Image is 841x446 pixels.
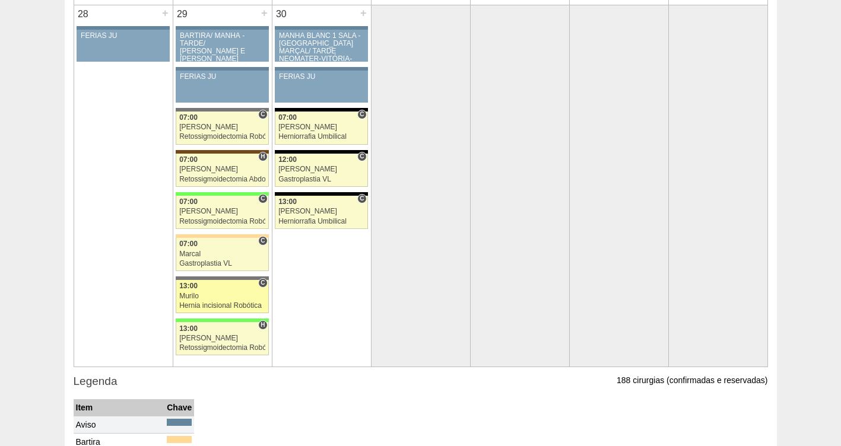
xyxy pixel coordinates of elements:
span: 12:00 [278,155,297,164]
div: Key: Aviso [167,419,192,426]
div: Key: Bartira [176,234,268,238]
div: Retossigmoidectomia Robótica [179,344,265,352]
div: Key: Santa Catarina [176,276,268,280]
div: 28 [74,5,93,23]
div: [PERSON_NAME] [179,334,265,342]
a: MANHÃ BLANC 1 SALA -[GEOGRAPHIC_DATA] MARÇAL/ TARDE NEOMATER-VITÓRIA-BARTIRA [275,30,367,62]
a: C 13:00 Murilo Hernia incisional Robótica [176,280,268,313]
div: + [358,5,369,21]
span: Consultório [357,152,366,161]
a: C 07:00 [PERSON_NAME] Retossigmoidectomia Robótica [176,196,268,229]
div: [PERSON_NAME] [278,123,364,131]
p: 188 cirurgias (confirmadas e reservadas) [617,375,767,386]
div: [PERSON_NAME] [179,208,265,215]
div: FERIAS JU [279,73,364,81]
a: FERIAS JU [275,71,367,103]
td: Aviso [74,416,165,433]
a: BARTIRA/ MANHÃ - TARDE/ [PERSON_NAME] E [PERSON_NAME] [176,30,268,62]
a: H 13:00 [PERSON_NAME] Retossigmoidectomia Robótica [176,322,268,355]
div: Key: Aviso [176,67,268,71]
div: Key: Brasil [176,318,268,322]
div: Retossigmoidectomia Abdominal VL [179,176,265,183]
span: 13:00 [179,324,198,333]
span: Hospital [258,152,267,161]
div: Key: Aviso [77,26,169,30]
span: 13:00 [179,282,198,290]
div: Key: Aviso [275,67,367,71]
span: 07:00 [278,113,297,122]
span: Consultório [258,110,267,119]
div: 30 [272,5,291,23]
div: Gastroplastia VL [179,260,265,267]
div: Key: Brasil [176,192,268,196]
a: C 07:00 [PERSON_NAME] Retossigmoidectomia Robótica [176,111,268,145]
div: Gastroplastia VL [278,176,364,183]
div: Key: Blanc [275,192,367,196]
div: Retossigmoidectomia Robótica [179,218,265,225]
div: [PERSON_NAME] [278,208,364,215]
div: + [160,5,170,21]
span: Hospital [258,320,267,330]
a: C 12:00 [PERSON_NAME] Gastroplastia VL [275,154,367,187]
a: FERIAS JU [176,71,268,103]
div: Murilo [179,292,265,300]
a: C 13:00 [PERSON_NAME] Herniorrafia Umbilical [275,196,367,229]
h3: Legenda [74,373,768,390]
div: Hernia incisional Robótica [179,302,265,310]
span: 07:00 [179,240,198,248]
div: Herniorrafia Umbilical [278,133,364,141]
div: Herniorrafia Umbilical [278,218,364,225]
div: + [259,5,269,21]
span: 07:00 [179,113,198,122]
div: Key: Bartira [167,436,192,443]
div: Key: Santa Joana [176,150,268,154]
div: MANHÃ BLANC 1 SALA -[GEOGRAPHIC_DATA] MARÇAL/ TARDE NEOMATER-VITÓRIA-BARTIRA [279,32,364,71]
div: Marcal [179,250,265,258]
a: H 07:00 [PERSON_NAME] Retossigmoidectomia Abdominal VL [176,154,268,187]
div: [PERSON_NAME] [179,165,265,173]
span: 13:00 [278,197,297,206]
th: Chave [164,399,194,416]
a: FERIAS JU [77,30,169,62]
span: Consultório [357,194,366,203]
span: Consultório [258,236,267,246]
span: 07:00 [179,155,198,164]
div: Key: Santa Catarina [176,108,268,111]
th: Item [74,399,165,416]
a: C 07:00 [PERSON_NAME] Herniorrafia Umbilical [275,111,367,145]
span: Consultório [258,278,267,288]
div: FERIAS JU [180,73,265,81]
span: Consultório [258,194,267,203]
span: Consultório [357,110,366,119]
span: 07:00 [179,197,198,206]
div: [PERSON_NAME] [179,123,265,131]
div: Key: Aviso [275,26,367,30]
div: Retossigmoidectomia Robótica [179,133,265,141]
div: Key: Blanc [275,108,367,111]
div: BARTIRA/ MANHÃ - TARDE/ [PERSON_NAME] E [PERSON_NAME] [180,32,265,63]
div: Key: Aviso [176,26,268,30]
div: 29 [173,5,192,23]
div: Key: Blanc [275,150,367,154]
a: C 07:00 Marcal Gastroplastia VL [176,238,268,271]
div: FERIAS JU [81,32,166,40]
div: [PERSON_NAME] [278,165,364,173]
